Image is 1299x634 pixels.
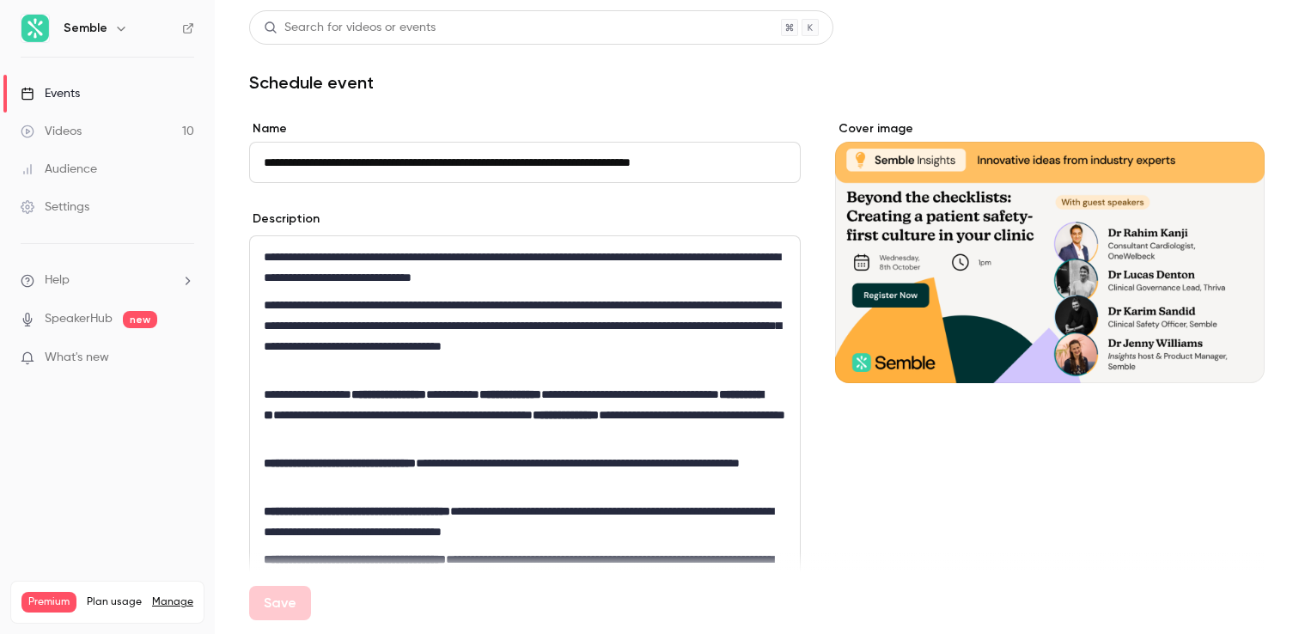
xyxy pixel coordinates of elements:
span: What's new [45,349,109,367]
div: Search for videos or events [264,19,436,37]
h6: Semble [64,20,107,37]
a: SpeakerHub [45,310,113,328]
span: new [123,311,157,328]
a: Manage [152,595,193,609]
span: Plan usage [87,595,142,609]
h1: Schedule event [249,72,1265,93]
div: Settings [21,198,89,216]
div: Audience [21,161,97,178]
label: Name [249,120,801,137]
li: help-dropdown-opener [21,271,194,290]
label: Description [249,210,320,228]
label: Cover image [835,120,1265,137]
span: Premium [21,592,76,613]
div: Videos [21,123,82,140]
iframe: Noticeable Trigger [174,351,194,366]
img: Semble [21,15,49,42]
div: Events [21,85,80,102]
section: Cover image [835,120,1265,383]
span: Help [45,271,70,290]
